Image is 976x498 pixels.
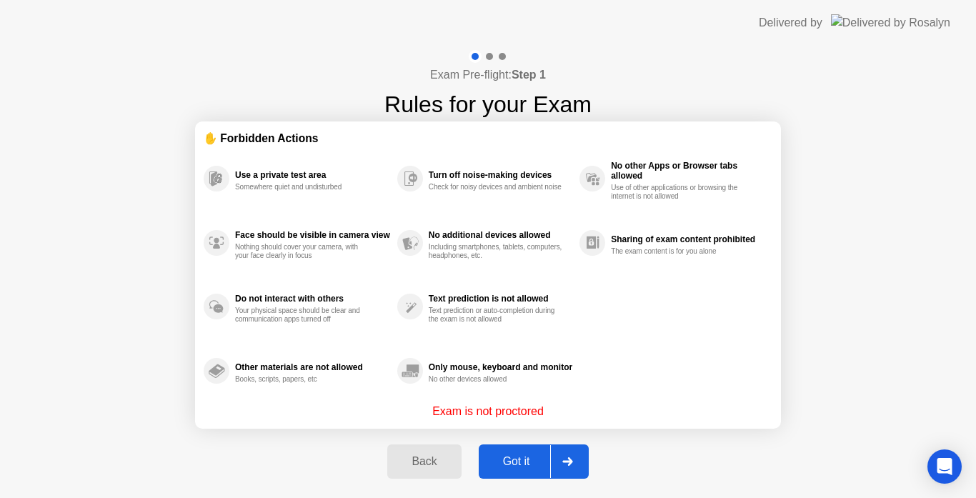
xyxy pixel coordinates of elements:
[384,87,592,121] h1: Rules for your Exam
[429,362,572,372] div: Only mouse, keyboard and monitor
[235,307,370,324] div: Your physical space should be clear and communication apps turned off
[235,294,390,304] div: Do not interact with others
[611,184,746,201] div: Use of other applications or browsing the internet is not allowed
[831,14,950,31] img: Delivered by Rosalyn
[430,66,546,84] h4: Exam Pre-flight:
[611,234,765,244] div: Sharing of exam content prohibited
[204,130,772,146] div: ✋ Forbidden Actions
[235,183,370,191] div: Somewhere quiet and undisturbed
[759,14,822,31] div: Delivered by
[235,170,390,180] div: Use a private test area
[483,455,550,468] div: Got it
[512,69,546,81] b: Step 1
[387,444,461,479] button: Back
[235,375,370,384] div: Books, scripts, papers, etc
[429,375,564,384] div: No other devices allowed
[429,230,572,240] div: No additional devices allowed
[429,307,564,324] div: Text prediction or auto-completion during the exam is not allowed
[235,243,370,260] div: Nothing should cover your camera, with your face clearly in focus
[429,243,564,260] div: Including smartphones, tablets, computers, headphones, etc.
[392,455,457,468] div: Back
[611,247,746,256] div: The exam content is for you alone
[235,230,390,240] div: Face should be visible in camera view
[429,294,572,304] div: Text prediction is not allowed
[432,403,544,420] p: Exam is not proctored
[611,161,765,181] div: No other Apps or Browser tabs allowed
[429,183,564,191] div: Check for noisy devices and ambient noise
[429,170,572,180] div: Turn off noise-making devices
[927,449,962,484] div: Open Intercom Messenger
[235,362,390,372] div: Other materials are not allowed
[479,444,589,479] button: Got it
